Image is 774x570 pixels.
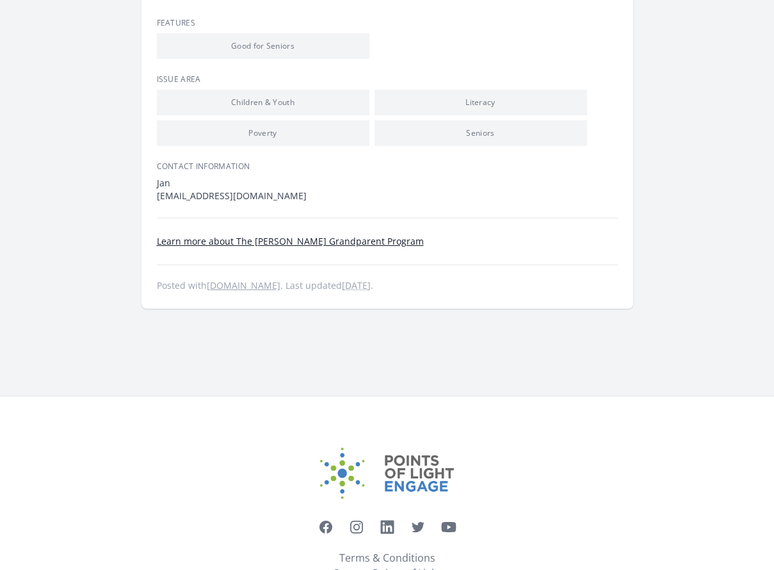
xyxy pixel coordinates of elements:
dt: Jan [157,177,618,190]
a: [DOMAIN_NAME] [207,279,280,291]
li: Children & Youth [157,90,369,115]
img: Points of Light Engage [320,448,455,499]
h3: Contact Information [157,161,618,172]
li: Poverty [157,120,369,146]
dd: [EMAIL_ADDRESS][DOMAIN_NAME] [157,190,618,202]
abbr: Tue, Apr 9, 2024 9:12 PM [342,279,371,291]
li: Good for Seniors [157,33,369,59]
li: Literacy [375,90,587,115]
h3: Features [157,18,618,28]
a: Learn more about The [PERSON_NAME] Grandparent Program [157,235,424,247]
p: Posted with . Last updated . [157,281,618,291]
h3: Issue area [157,74,618,85]
a: Terms & Conditions [339,550,435,566]
li: Seniors [375,120,587,146]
